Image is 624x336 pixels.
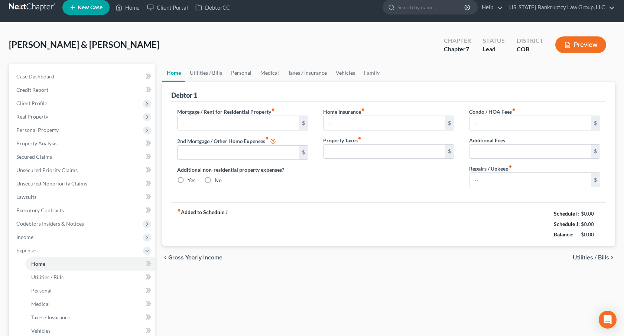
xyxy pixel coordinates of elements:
span: New Case [78,5,103,10]
div: District [517,36,543,45]
span: 7 [466,45,469,52]
div: Chapter [444,36,471,45]
span: [PERSON_NAME] & [PERSON_NAME] [9,39,159,50]
strong: Added to Schedule J [177,209,228,240]
a: Personal [227,64,256,82]
input: -- [469,173,591,187]
div: $ [299,146,308,160]
span: Lawsuits [16,194,36,200]
span: Real Property [16,113,48,120]
a: Taxes / Insurance [283,64,331,82]
div: Lead [483,45,505,54]
i: chevron_right [609,255,615,261]
span: Taxes / Insurance [31,314,70,320]
a: Unsecured Nonpriority Claims [10,177,155,190]
span: Credit Report [16,87,48,93]
a: Case Dashboard [10,70,155,83]
span: Codebtors Insiders & Notices [16,220,84,227]
span: Executory Contracts [16,207,64,213]
button: Utilities / Bills chevron_right [573,255,615,261]
button: Preview [555,36,606,53]
span: Home [31,261,45,267]
div: $ [591,173,600,187]
a: Family [360,64,384,82]
span: Secured Claims [16,154,52,160]
label: Mortgage / Rent for Residential Property [177,108,275,116]
a: [US_STATE] Bankruptcy Law Group, LLC [504,1,615,14]
a: Home [112,1,143,14]
span: Medical [31,301,50,307]
span: Income [16,234,33,240]
label: 2nd Mortgage / Other Home Expenses [177,136,276,145]
label: Yes [188,177,195,184]
a: Personal [25,284,155,297]
a: Utilities / Bills [25,271,155,284]
a: Credit Report [10,83,155,97]
div: Status [483,36,505,45]
a: Medical [25,297,155,311]
span: Personal Property [16,127,59,133]
label: Additional non-residential property expenses? [177,166,308,174]
a: Lawsuits [10,190,155,204]
input: -- [324,116,445,130]
input: -- [469,116,591,130]
span: Unsecured Priority Claims [16,167,78,173]
a: Home [25,257,155,271]
div: $0.00 [581,231,601,238]
i: fiber_manual_record [508,165,512,168]
label: Property Taxes [323,136,361,144]
span: Gross Yearly Income [168,255,222,261]
a: Property Analysis [10,137,155,150]
div: $ [591,116,600,130]
div: $ [445,116,454,130]
i: fiber_manual_record [265,136,269,140]
div: $ [445,145,454,159]
input: Search by name... [397,0,465,14]
span: Client Profile [16,100,47,106]
label: Repairs / Upkeep [469,165,512,172]
a: Unsecured Priority Claims [10,164,155,177]
i: chevron_left [162,255,168,261]
span: Unsecured Nonpriority Claims [16,180,87,187]
span: Utilities / Bills [31,274,64,280]
a: Secured Claims [10,150,155,164]
a: Vehicles [331,64,360,82]
a: Client Portal [143,1,192,14]
span: Personal [31,287,52,294]
span: Utilities / Bills [573,255,609,261]
a: Executory Contracts [10,204,155,217]
span: Property Analysis [16,140,58,146]
label: No [215,177,222,184]
i: fiber_manual_record [358,136,361,140]
div: COB [517,45,543,54]
span: Case Dashboard [16,73,54,80]
div: $0.00 [581,220,601,228]
i: fiber_manual_record [177,209,181,212]
label: Condo / HOA Fees [469,108,516,116]
div: $ [299,116,308,130]
a: Utilities / Bills [185,64,227,82]
strong: Schedule J: [554,221,580,227]
strong: Balance: [554,231,573,238]
i: fiber_manual_record [512,108,516,112]
input: -- [324,145,445,159]
a: Help [478,1,503,14]
a: Home [162,64,185,82]
i: fiber_manual_record [271,108,275,112]
i: fiber_manual_record [361,108,365,112]
a: DebtorCC [192,1,234,14]
button: chevron_left Gross Yearly Income [162,255,222,261]
input: -- [178,116,299,130]
div: $0.00 [581,210,601,217]
div: $ [591,145,600,159]
input: -- [469,145,591,159]
span: Expenses [16,247,38,253]
label: Additional Fees [469,136,505,144]
div: Open Intercom Messenger [599,311,617,329]
a: Taxes / Insurance [25,311,155,324]
a: Medical [256,64,283,82]
label: Home Insurance [323,108,365,116]
span: Vehicles [31,327,51,334]
div: Chapter [444,45,471,54]
strong: Schedule I: [554,210,579,217]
